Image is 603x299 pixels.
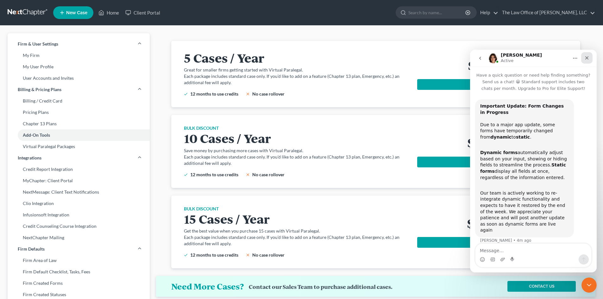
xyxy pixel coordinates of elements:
span: No case rollover [252,91,285,97]
a: Firm Created Forms [8,277,150,289]
span: Integrations [18,155,41,161]
span: Firm & User Settings [18,41,58,47]
h2: $1500 [468,58,504,72]
a: MyChapter: Client Portal [8,175,150,186]
a: Virtual Paralegal Packages [8,141,150,152]
a: NextChapter Mailing [8,232,150,243]
a: Billing / Credit Card [8,95,150,107]
a: User Accounts and Invites [8,72,150,84]
a: Infusionsoft Integration [8,209,150,221]
a: CONTACT US [507,281,576,292]
a: Integrations [8,152,150,164]
h2: 15 Cases / Year [184,212,410,225]
a: Add-On Tools [8,129,150,141]
a: Firm Area of Law [8,255,150,266]
h2: $4050 [467,216,505,229]
p: Each package includes standard case only. If you’d like to add on a feature (Chapter 13 plan, Eme... [184,154,410,166]
h2: $2850 [467,135,505,149]
p: Save money by purchasing more cases with Virtual Paralegal. [184,147,410,154]
div: Contact our Sales Team to purchase additional cases. [249,283,393,290]
p: Get the best value when you purchase 15 cases with Virtual Paralegal. [184,228,410,234]
a: Billing & Pricing Plans [8,84,150,95]
a: Firm Defaults [8,243,150,255]
a: My Firm [8,50,150,61]
a: Chapter 13 Plans [8,118,150,129]
span: Firm Defaults [18,246,45,252]
span: No case rollover [252,252,285,258]
a: Home [95,7,122,18]
a: Client Portal [122,7,163,18]
h4: Need More Cases? [171,281,244,291]
h6: BULK DISCOUNT [184,125,410,131]
span: No case rollover [252,172,285,177]
a: Credit Counseling Course Integration [8,221,150,232]
button: PURCHASE PACKAGE [417,157,568,167]
a: Credit Report Integration [8,164,150,175]
h2: 5 Cases / Year [184,51,410,64]
button: PURCHASE PACKAGE [417,237,568,248]
a: Pricing Plans [8,107,150,118]
span: 12 months to use credits [190,172,238,177]
p: Great for smaller firms getting started with Virtual Paralegal. [184,67,410,73]
h2: 10 Cases / Year [184,131,410,145]
span: 12 months to use credits [190,252,238,258]
a: Firm Default Checklist, Tasks, Fees [8,266,150,277]
a: NextMessage: Client Text Notifications [8,186,150,198]
span: New Case [66,10,87,15]
a: Help [477,7,498,18]
h6: BULK DISCOUNT [184,206,410,212]
input: Search by name... [408,7,466,18]
button: PURCHASE PACKAGE [417,79,568,90]
a: Firm & User Settings [8,38,150,50]
iframe: Intercom live chat [470,50,597,272]
a: The Law Office of [PERSON_NAME], LLC [499,7,595,18]
p: Each package includes standard case only. If you’d like to add on a feature (Chapter 13 plan, Eme... [184,234,410,247]
a: My User Profile [8,61,150,72]
span: 12 months to use credits [190,91,238,97]
iframe: Intercom live chat [581,277,597,293]
a: Clio Integration [8,198,150,209]
p: Each package includes standard case only. If you’d like to add on a feature (Chapter 13 plan, Eme... [184,73,410,86]
span: Billing & Pricing Plans [18,86,61,93]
